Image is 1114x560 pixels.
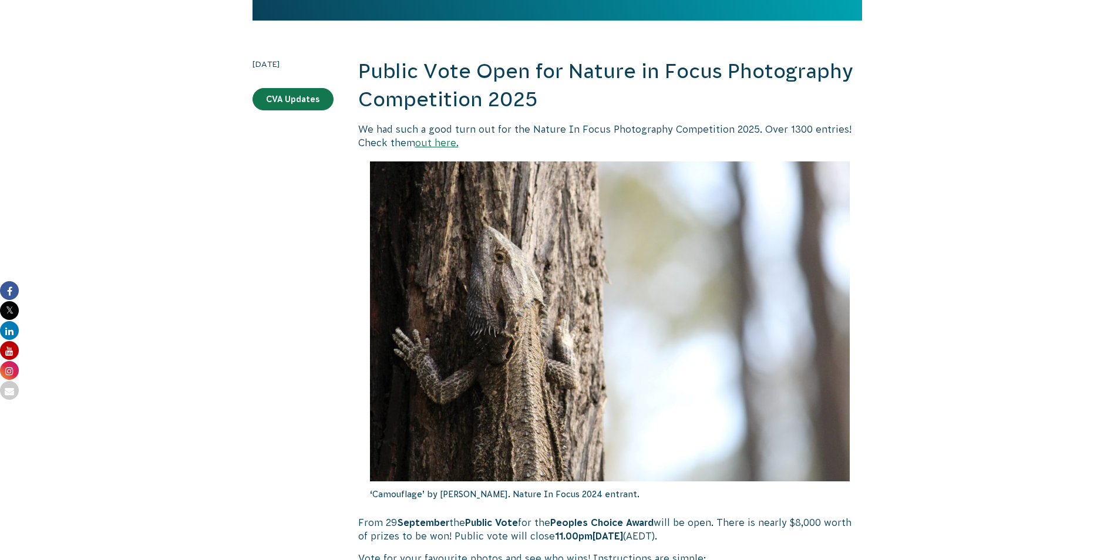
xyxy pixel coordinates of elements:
strong: 11.00pm[DATE] [555,531,623,541]
span: AEDT [626,531,652,541]
h2: Public Vote Open for Nature in Focus Photography Competition 2025 [358,58,862,113]
p: From 29 the for the will be open. There is nearly $8,000 worth of prizes to be won! Public vote w... [358,516,862,542]
strong: Public Vote [465,517,518,528]
p: We had such a good turn out for the Nature In Focus Photography Competition 2025. Over 1300 entri... [358,123,862,149]
time: [DATE] [253,58,334,70]
strong: Peoples Choice Award [550,517,654,528]
a: out here. [415,137,459,148]
a: CVA Updates [253,88,334,110]
p: ‘Camouflage’ by [PERSON_NAME]. Nature In Focus 2024 entrant. [370,481,850,507]
strong: September [398,517,449,528]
